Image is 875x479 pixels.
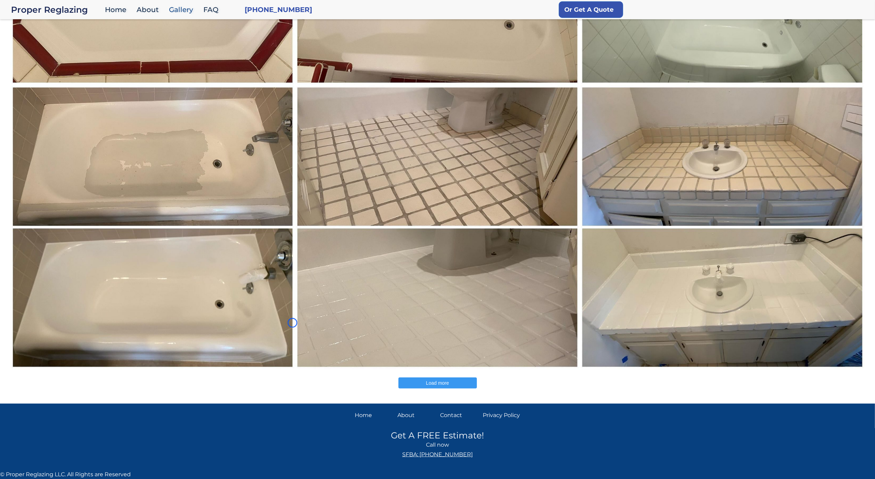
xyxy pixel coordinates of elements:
a: Home [102,2,133,17]
img: ... [579,85,865,370]
a: ... [10,85,295,370]
a: Privacy Policy [483,411,520,420]
span: Load more [426,380,449,386]
button: Load more posts [398,377,477,388]
a: Or Get A Quote [559,1,623,18]
a: FAQ [200,2,225,17]
a: About [398,411,435,420]
a: Home [355,411,392,420]
div: Proper Reglazing [11,5,102,14]
a: About [133,2,166,17]
a: ... [295,85,580,370]
img: ... [10,85,296,370]
a: [PHONE_NUMBER] [245,5,312,14]
a: home [11,5,102,14]
a: Contact [440,411,478,420]
img: ... [295,85,580,370]
a: Gallery [166,2,200,17]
